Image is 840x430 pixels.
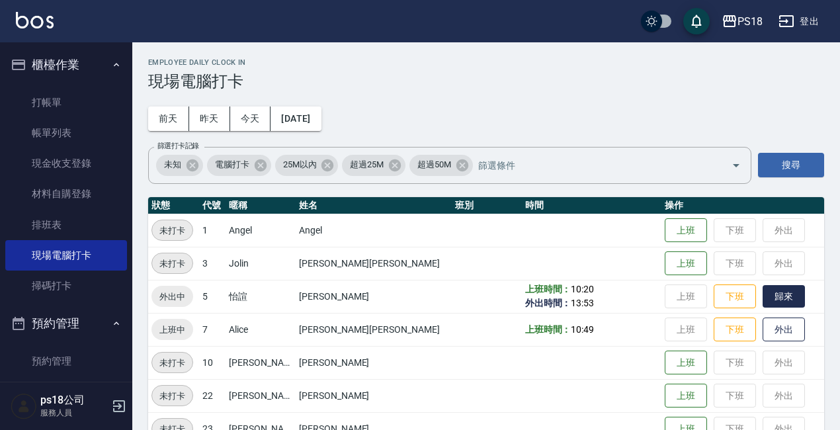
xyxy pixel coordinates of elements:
[475,153,708,177] input: 篩選條件
[156,158,189,171] span: 未知
[226,379,296,412] td: [PERSON_NAME]
[156,155,203,176] div: 未知
[152,356,192,370] span: 未打卡
[525,284,571,294] b: 上班時間：
[296,313,452,346] td: [PERSON_NAME][PERSON_NAME]
[230,107,271,131] button: 今天
[275,158,325,171] span: 25M以內
[665,351,707,375] button: 上班
[409,158,459,171] span: 超過50M
[157,141,199,151] label: 篩選打卡記錄
[726,155,747,176] button: Open
[296,214,452,247] td: Angel
[665,251,707,276] button: 上班
[714,318,756,342] button: 下班
[199,214,226,247] td: 1
[199,346,226,379] td: 10
[271,107,321,131] button: [DATE]
[226,247,296,280] td: Jolin
[522,197,662,214] th: 時間
[296,346,452,379] td: [PERSON_NAME]
[5,376,127,407] a: 單日預約紀錄
[152,389,192,403] span: 未打卡
[716,8,768,35] button: PS18
[452,197,522,214] th: 班別
[226,280,296,313] td: 怡諠
[5,48,127,82] button: 櫃檯作業
[207,158,257,171] span: 電腦打卡
[296,247,452,280] td: [PERSON_NAME][PERSON_NAME]
[525,298,571,308] b: 外出時間：
[151,290,193,304] span: 外出中
[342,155,405,176] div: 超過25M
[737,13,763,30] div: PS18
[152,224,192,237] span: 未打卡
[199,313,226,346] td: 7
[199,247,226,280] td: 3
[5,240,127,271] a: 現場電腦打卡
[763,318,805,342] button: 外出
[296,379,452,412] td: [PERSON_NAME]
[763,285,805,308] button: 歸來
[571,298,594,308] span: 13:53
[11,393,37,419] img: Person
[148,107,189,131] button: 前天
[5,118,127,148] a: 帳單列表
[665,384,707,408] button: 上班
[226,313,296,346] td: Alice
[342,158,392,171] span: 超過25M
[683,8,710,34] button: save
[758,153,824,177] button: 搜尋
[199,197,226,214] th: 代號
[189,107,230,131] button: 昨天
[152,257,192,271] span: 未打卡
[5,306,127,341] button: 預約管理
[5,148,127,179] a: 現金收支登錄
[296,280,452,313] td: [PERSON_NAME]
[296,197,452,214] th: 姓名
[409,155,473,176] div: 超過50M
[5,271,127,301] a: 掃碼打卡
[525,324,571,335] b: 上班時間：
[665,218,707,243] button: 上班
[148,72,824,91] h3: 現場電腦打卡
[661,197,824,214] th: 操作
[5,210,127,240] a: 排班表
[275,155,339,176] div: 25M以內
[40,394,108,407] h5: ps18公司
[148,197,199,214] th: 狀態
[199,280,226,313] td: 5
[148,58,824,67] h2: Employee Daily Clock In
[5,87,127,118] a: 打帳單
[207,155,271,176] div: 電腦打卡
[226,197,296,214] th: 暱稱
[226,214,296,247] td: Angel
[571,284,594,294] span: 10:20
[5,179,127,209] a: 材料自購登錄
[714,284,756,309] button: 下班
[5,346,127,376] a: 預約管理
[199,379,226,412] td: 22
[40,407,108,419] p: 服務人員
[151,323,193,337] span: 上班中
[226,346,296,379] td: [PERSON_NAME]
[16,12,54,28] img: Logo
[773,9,824,34] button: 登出
[571,324,594,335] span: 10:49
